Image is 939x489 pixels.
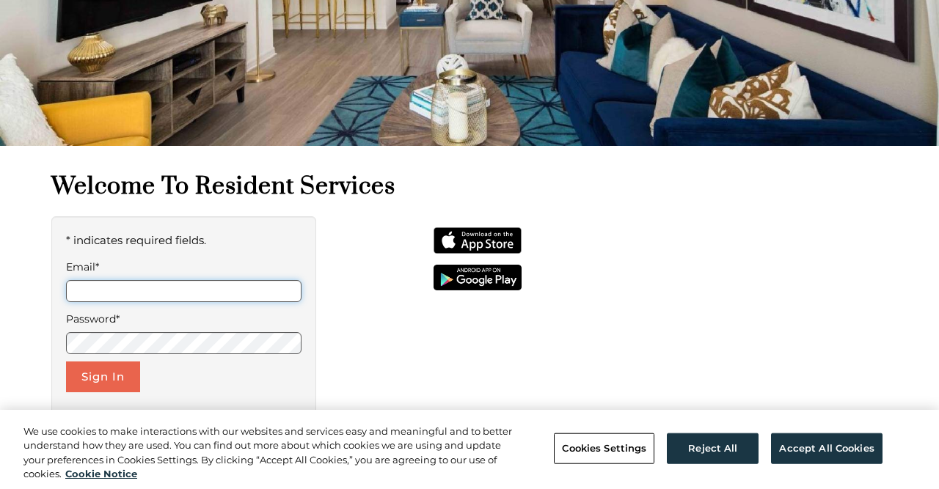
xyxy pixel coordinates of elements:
[66,257,302,276] label: Email*
[66,361,140,392] button: Sign In
[434,265,522,291] img: Get it on Google Play
[66,231,302,250] p: * indicates required fields.
[65,468,137,479] a: More information about your privacy
[434,227,522,254] img: App Store
[667,433,759,464] button: Reject All
[771,433,882,464] button: Accept All Cookies
[554,433,654,464] button: Cookies Settings
[66,309,302,328] label: Password*
[66,407,164,421] a: Forgot password?
[51,172,888,202] h1: Welcome to Resident Services
[23,424,516,482] div: We use cookies to make interactions with our websites and services easy and meaningful and to bet...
